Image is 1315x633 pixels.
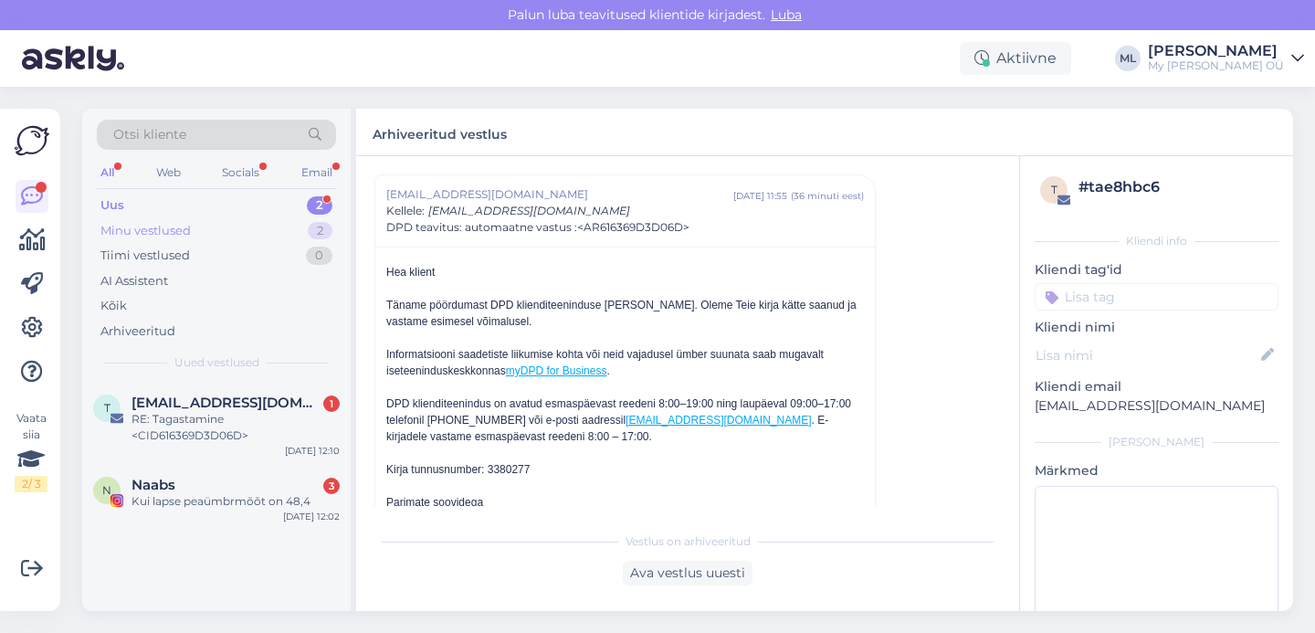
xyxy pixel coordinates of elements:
[1148,58,1284,73] div: My [PERSON_NAME] OÜ
[283,510,340,523] div: [DATE] 12:02
[791,189,864,203] div: ( 36 minuti eest )
[386,204,425,217] span: Kellele :
[1078,176,1273,198] div: # tae8hbc6
[102,483,111,497] span: N
[765,6,807,23] span: Luba
[428,204,630,217] span: [EMAIL_ADDRESS][DOMAIN_NAME]
[174,354,259,371] span: Uued vestlused
[104,401,110,415] span: t
[308,222,332,240] div: 2
[1035,283,1278,311] input: Lisa tag
[131,493,340,510] div: Kui lapse peaümbrmõõt on 48,4
[100,247,190,265] div: Tiimi vestlused
[15,123,49,158] img: Askly Logo
[1115,46,1141,71] div: ML
[733,189,787,203] div: [DATE] 11:55
[153,161,184,185] div: Web
[1051,183,1057,196] span: t
[113,125,186,144] span: Otsi kliente
[1035,434,1278,450] div: [PERSON_NAME]
[1148,44,1304,73] a: [PERSON_NAME]My [PERSON_NAME] OÜ
[100,272,168,290] div: AI Assistent
[626,533,751,550] span: Vestlus on arhiveeritud
[298,161,336,185] div: Email
[506,364,607,377] a: myDPD for Business
[1035,233,1278,249] div: Kliendi info
[323,396,340,412] div: 1
[131,411,340,444] div: RE: Tagastamine <CID616369D3D06D>
[626,414,811,427] a: [EMAIL_ADDRESS][DOMAIN_NAME]
[1035,260,1278,280] p: Kliendi tag'id
[386,186,733,203] span: [EMAIL_ADDRESS][DOMAIN_NAME]
[218,161,263,185] div: Socials
[386,219,689,236] span: DPD teavitus: automaatne vastus :<AR616369D3D06D>
[1035,377,1278,396] p: Kliendi email
[1035,461,1278,480] p: Märkmed
[285,444,340,458] div: [DATE] 12:10
[307,196,332,215] div: 2
[131,477,175,493] span: Naabs
[386,264,864,543] p: Hea klient Täname pöördumast DPD klienditeeninduse [PERSON_NAME]. Oleme Teie kirja kätte saanud j...
[306,247,332,265] div: 0
[100,322,175,341] div: Arhiveeritud
[131,395,321,411] span: teenindus@dpd.ee
[960,42,1071,75] div: Aktiivne
[1035,396,1278,416] p: [EMAIL_ADDRESS][DOMAIN_NAME]
[100,196,124,215] div: Uus
[1148,44,1284,58] div: [PERSON_NAME]
[1036,345,1257,365] input: Lisa nimi
[1035,318,1278,337] p: Kliendi nimi
[623,561,752,586] div: Ava vestlus uuesti
[97,161,118,185] div: All
[373,120,507,144] label: Arhiveeritud vestlus
[100,222,191,240] div: Minu vestlused
[100,297,127,315] div: Kõik
[15,410,47,492] div: Vaata siia
[323,478,340,494] div: 3
[15,476,47,492] div: 2 / 3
